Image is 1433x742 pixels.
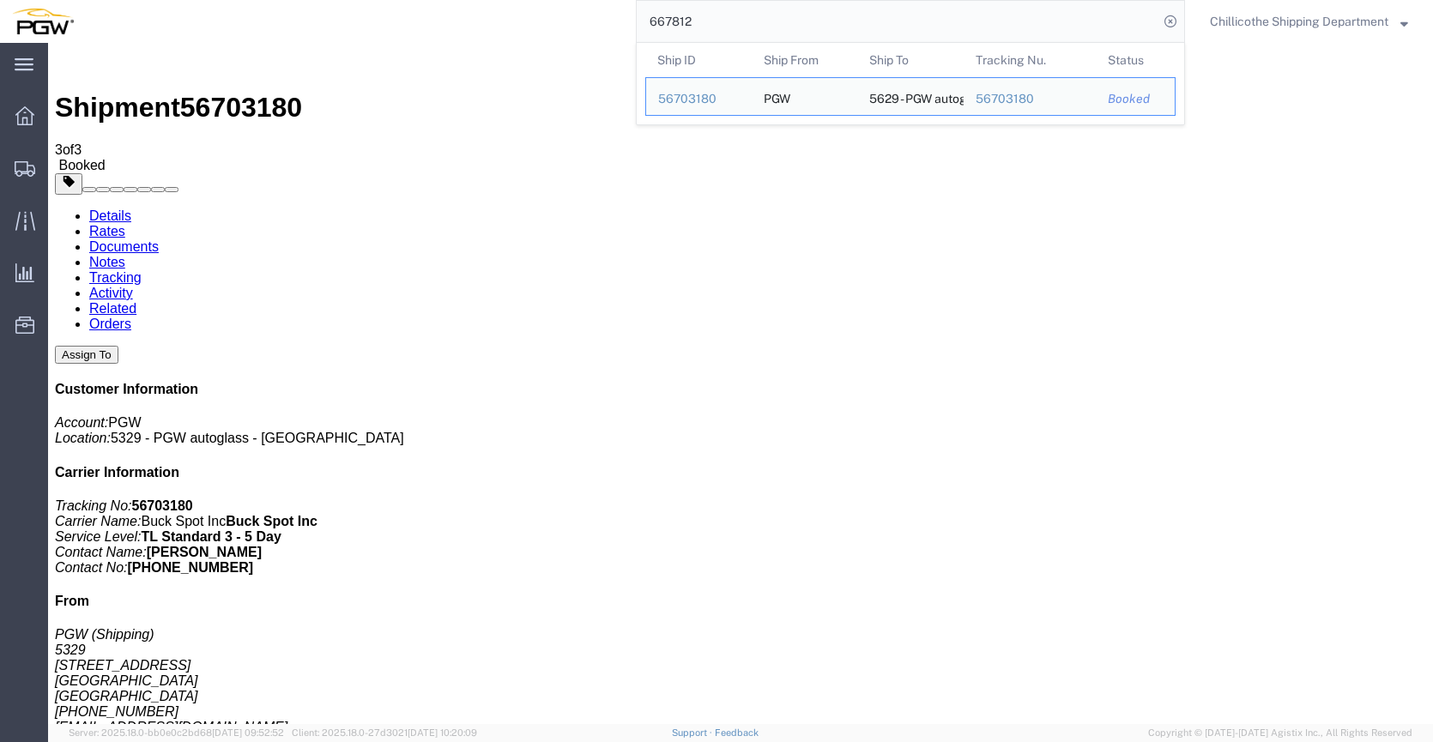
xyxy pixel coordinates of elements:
b: Buck Spot Inc [178,471,269,486]
span: 56703180 [132,49,254,80]
span: 3 [7,100,15,114]
a: Orders [41,274,83,288]
th: Tracking Nu. [964,43,1097,77]
iframe: FS Legacy Container [48,43,1433,724]
div: 5629 - PGW autoglass - Greenville [869,78,952,115]
b: TL Standard 3 - 5 Day [94,486,233,501]
a: Notes [41,212,77,226]
h4: Carrier Information [7,422,1378,437]
span: PGW [60,372,93,387]
span: 3 [26,100,33,114]
span: [DATE] 10:20:09 [408,727,477,738]
i: Account: [7,372,60,387]
i: Service Level: [7,486,94,501]
span: Server: 2025.18.0-bb0e0c2bd68 [69,727,284,738]
b: 56703180 [84,455,145,470]
th: Status [1096,43,1176,77]
a: Rates [41,181,77,196]
div: of [7,100,1378,115]
i: Tracking No: [7,455,84,470]
span: [GEOGRAPHIC_DATA] [7,646,150,661]
h4: Customer Information [7,339,1378,354]
span: [DATE] 09:52:52 [212,727,284,738]
i: Contact Name: [7,502,99,516]
a: Support [672,727,715,738]
a: Activity [41,243,85,257]
span: Chillicothe Shipping Department [1210,12,1388,31]
th: Ship From [752,43,858,77]
i: Carrier Name: [7,471,93,486]
a: Tracking [41,227,94,242]
a: Documents [41,196,111,211]
span: Client: 2025.18.0-27d3021 [292,727,477,738]
i: Contact No: [7,517,79,532]
h4: From [7,551,1378,566]
p: 5329 - PGW autoglass - [GEOGRAPHIC_DATA] [7,372,1378,403]
a: Feedback [715,727,759,738]
span: Copyright © [DATE]-[DATE] Agistix Inc., All Rights Reserved [1148,726,1412,740]
th: Ship ID [645,43,752,77]
a: Details [41,166,83,180]
span: Booked [10,115,57,130]
b: [PERSON_NAME] [99,502,214,516]
div: 56703180 [976,90,1085,108]
div: 56703180 [658,90,740,108]
i: Location: [7,388,63,402]
b: [PHONE_NUMBER] [79,517,205,532]
div: Booked [1108,90,1163,108]
button: Chillicothe Shipping Department [1209,11,1409,32]
a: Related [41,258,88,273]
table: Search Results [645,43,1184,124]
button: Assign To [7,303,70,321]
address: PGW (Shipping) 5329 [STREET_ADDRESS] [GEOGRAPHIC_DATA] [PHONE_NUMBER] [EMAIL_ADDRESS][DOMAIN_NAME] [7,584,1378,692]
th: Ship To [857,43,964,77]
input: Search for shipment number, reference number [637,1,1158,42]
div: PGW [764,78,790,115]
span: Buck Spot Inc [93,471,178,486]
img: logo [12,9,74,34]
